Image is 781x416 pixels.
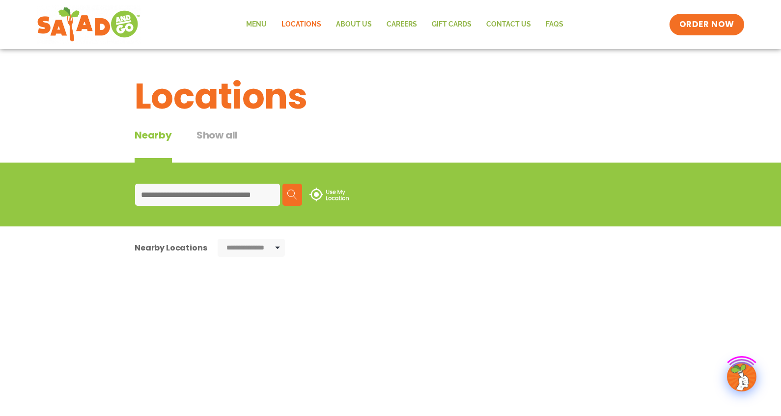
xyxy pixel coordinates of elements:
div: Tabbed content [135,128,262,163]
nav: Menu [239,13,571,36]
a: Locations [274,13,329,36]
div: Nearby [135,128,172,163]
a: Menu [239,13,274,36]
a: GIFT CARDS [424,13,479,36]
button: Show all [196,128,238,163]
a: ORDER NOW [669,14,744,35]
img: new-SAG-logo-768×292 [37,5,140,44]
h1: Locations [135,70,646,123]
span: ORDER NOW [679,19,734,30]
a: About Us [329,13,379,36]
a: Contact Us [479,13,538,36]
a: Careers [379,13,424,36]
img: search.svg [287,190,297,199]
a: FAQs [538,13,571,36]
img: use-location.svg [309,188,349,201]
div: Nearby Locations [135,242,207,254]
